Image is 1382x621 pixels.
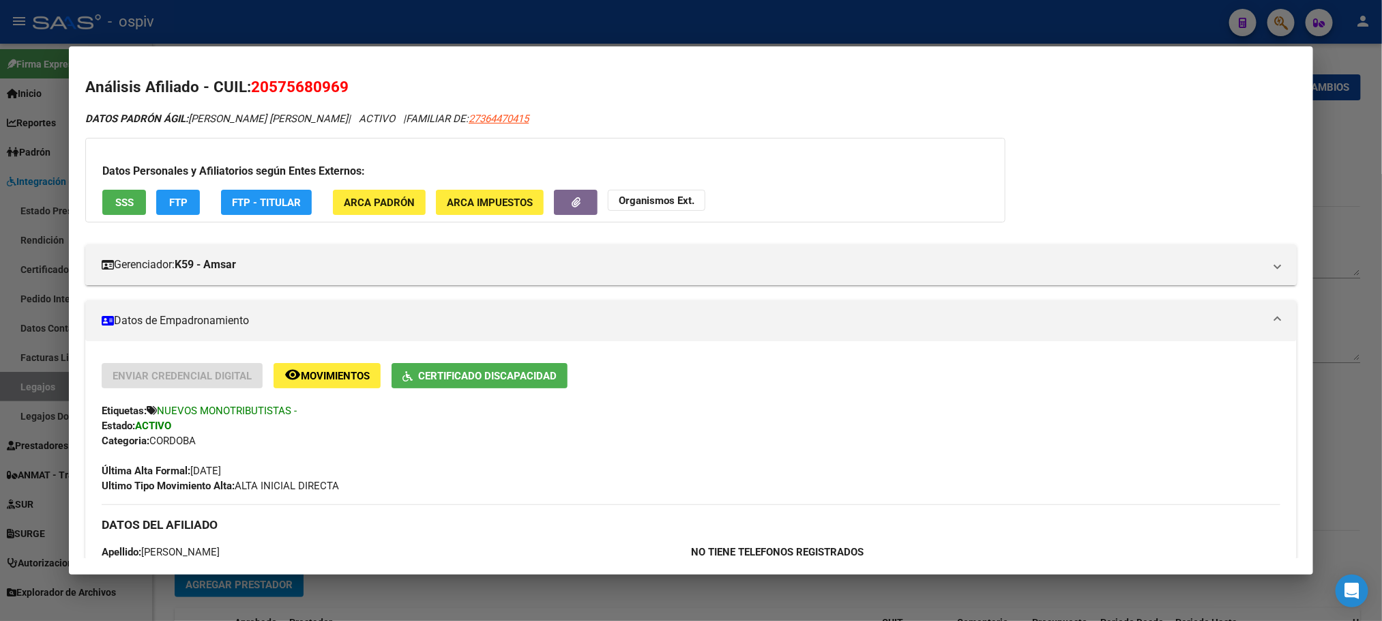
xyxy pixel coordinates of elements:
strong: Apellido: [102,546,141,558]
i: | ACTIVO | [85,113,529,125]
span: [DATE] [102,465,221,477]
span: NUEVOS MONOTRIBUTISTAS - [157,405,297,417]
button: Movimientos [274,363,381,388]
strong: Ultimo Tipo Movimiento Alta: [102,480,235,492]
button: ARCA Padrón [333,190,426,215]
span: ARCA Impuestos [447,197,533,209]
span: FTP - Titular [232,197,301,209]
div: Open Intercom Messenger [1336,575,1368,607]
span: [PERSON_NAME] [PERSON_NAME] [85,113,348,125]
button: FTP [156,190,200,215]
span: [PERSON_NAME] [102,546,220,558]
button: Organismos Ext. [608,190,705,211]
strong: Última Alta Formal: [102,465,190,477]
span: SSS [115,197,134,209]
mat-expansion-panel-header: Gerenciador:K59 - Amsar [85,244,1296,285]
div: CORDOBA [102,433,1280,448]
mat-icon: remove_red_eye [284,366,301,383]
span: ALTA INICIAL DIRECTA [102,480,339,492]
button: SSS [102,190,146,215]
button: Certificado Discapacidad [392,363,568,388]
h3: DATOS DEL AFILIADO [102,517,1280,532]
strong: Categoria: [102,435,149,447]
span: 27364470415 [469,113,529,125]
strong: K59 - Amsar [175,257,236,273]
button: Enviar Credencial Digital [102,363,263,388]
strong: Estado: [102,420,135,432]
span: FAMILIAR DE: [406,113,529,125]
mat-panel-title: Datos de Empadronamiento [102,313,1263,329]
strong: Etiquetas: [102,405,147,417]
span: Certificado Discapacidad [418,370,557,382]
strong: Organismos Ext. [619,194,694,207]
h2: Análisis Afiliado - CUIL: [85,76,1296,99]
strong: DATOS PADRÓN ÁGIL: [85,113,188,125]
h3: Datos Personales y Afiliatorios según Entes Externos: [102,163,988,179]
button: ARCA Impuestos [436,190,544,215]
mat-panel-title: Gerenciador: [102,257,1263,273]
span: ARCA Padrón [344,197,415,209]
span: 20575680969 [251,78,349,96]
mat-expansion-panel-header: Datos de Empadronamiento [85,300,1296,341]
strong: NO TIENE TELEFONOS REGISTRADOS [691,546,864,558]
span: Enviar Credencial Digital [113,370,252,382]
span: Movimientos [301,370,370,382]
span: FTP [169,197,188,209]
button: FTP - Titular [221,190,312,215]
strong: ACTIVO [135,420,171,432]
